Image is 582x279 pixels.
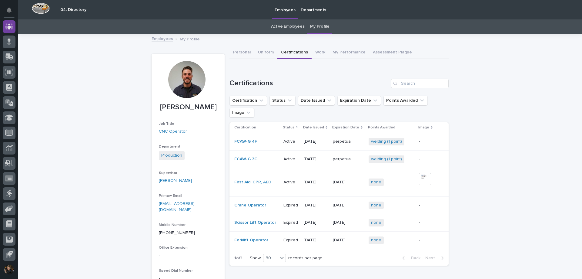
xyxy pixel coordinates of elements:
[234,238,268,243] a: Forklift Operator
[283,202,299,208] p: Expired
[283,124,294,131] p: Status
[369,46,416,59] button: Assessment Plaque
[234,180,271,185] a: First Aid, CPR, AED
[180,35,200,42] p: My Profile
[263,255,278,261] div: 30
[383,96,428,105] button: Points Awarded
[304,157,328,162] p: [DATE]
[419,157,439,162] p: -
[303,124,324,131] p: Date Issued
[304,180,328,185] p: [DATE]
[3,263,15,276] button: users-avatar
[159,253,217,259] p: -
[304,139,328,144] p: [DATE]
[419,139,439,144] p: -
[371,203,381,208] a: none
[329,46,369,59] button: My Performance
[229,251,247,266] p: 1 of 1
[159,223,186,227] span: Mobile Number
[368,124,395,131] p: Points Awarded
[391,79,449,88] input: Search
[407,256,420,260] span: Back
[371,220,381,225] a: none
[229,79,389,88] h1: Certifications
[229,232,449,249] tr: Forklift Operator ExpiredExpired [DATE][DATE][DATE] none -
[333,155,353,162] p: perpetual
[337,96,381,105] button: Expiration Date
[8,7,15,17] div: Notifications
[152,35,173,42] a: Employees
[159,202,195,212] a: [EMAIL_ADDRESS][DOMAIN_NAME]
[60,7,86,12] h2: 04. Directory
[419,203,439,208] p: -
[332,124,359,131] p: Expiration Date
[277,46,312,59] button: Certifications
[159,128,187,135] a: CNC Operator
[283,138,296,144] p: Active
[159,171,177,175] span: Supervisor
[304,203,328,208] p: [DATE]
[229,168,449,196] tr: First Aid, CPR, AED ActiveActive [DATE][DATE][DATE] none
[159,122,174,126] span: Job Title
[283,179,296,185] p: Active
[419,238,439,243] p: -
[229,150,449,168] tr: FCAW-G 3G ActiveActive [DATE]perpetualperpetual welding (1 point) -
[371,139,402,144] a: welding (1 point)
[229,133,449,151] tr: FCAW-G 4F ActiveActive [DATE]perpetualperpetual welding (1 point) -
[333,179,347,185] p: [DATE]
[161,152,182,159] a: Production
[425,256,439,260] span: Next
[254,46,277,59] button: Uniform
[32,3,50,14] img: Workspace Logo
[283,219,299,225] p: Expired
[304,238,328,243] p: [DATE]
[159,269,193,273] span: Speed Dial Number
[159,178,192,184] a: [PERSON_NAME]
[250,256,261,261] p: Show
[371,238,381,243] a: none
[371,180,381,185] a: none
[283,155,296,162] p: Active
[310,19,329,34] a: My Profile
[397,255,423,261] button: Back
[159,231,195,235] a: [PHONE_NUMBER]
[3,4,15,16] button: Notifications
[333,202,347,208] p: [DATE]
[229,214,449,232] tr: Scissor Lift Operator ExpiredExpired [DATE][DATE][DATE] none -
[288,256,323,261] p: records per page
[234,203,266,208] a: Crane Operator
[271,19,305,34] a: Active Employees
[418,124,429,131] p: Image
[229,46,254,59] button: Personal
[159,194,182,198] span: Primary Email
[234,157,257,162] a: FCAW-G 3G
[234,124,256,131] p: Certification
[229,196,449,214] tr: Crane Operator ExpiredExpired [DATE][DATE][DATE] none -
[312,46,329,59] button: Work
[269,96,296,105] button: Status
[229,96,267,105] button: Certification
[333,138,353,144] p: perpetual
[298,96,335,105] button: Date Issued
[333,219,347,225] p: [DATE]
[159,103,217,112] p: [PERSON_NAME]
[159,246,188,250] span: Office Extension
[159,145,180,148] span: Department
[423,255,449,261] button: Next
[333,236,347,243] p: [DATE]
[419,220,439,225] p: -
[371,157,402,162] a: welding (1 point)
[234,220,276,225] a: Scissor Lift Operator
[234,139,257,144] a: FCAW-G 4F
[229,108,254,117] button: Image
[304,220,328,225] p: [DATE]
[283,236,299,243] p: Expired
